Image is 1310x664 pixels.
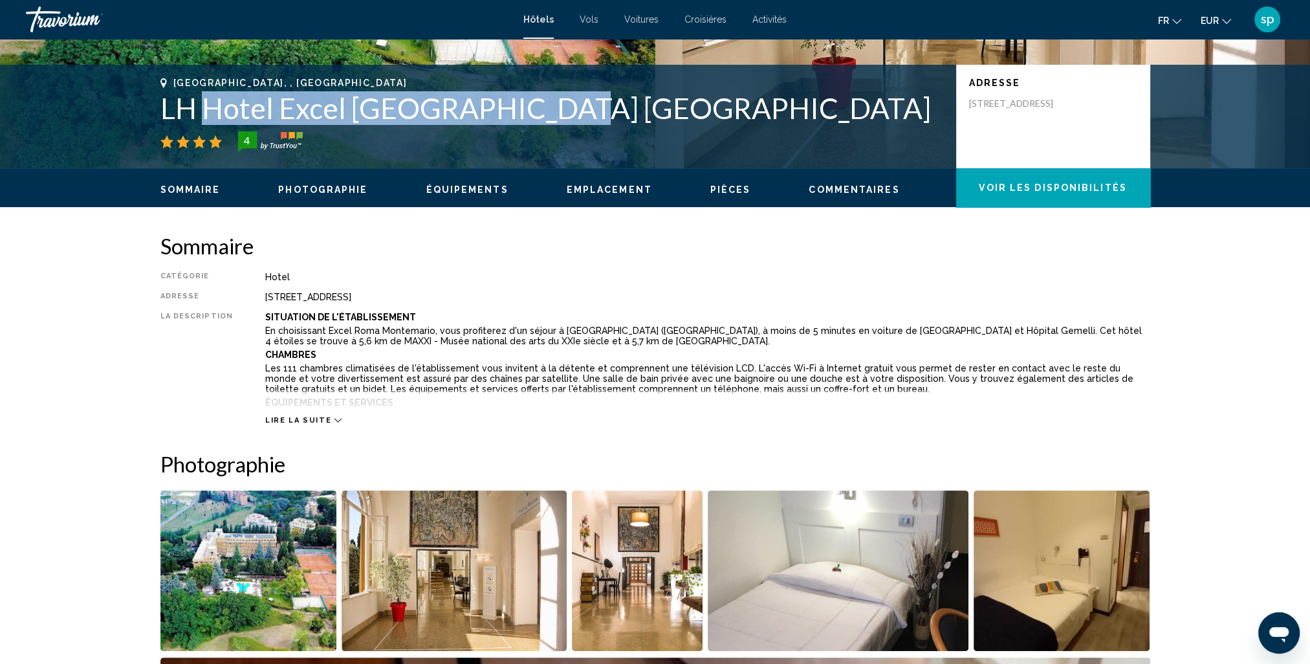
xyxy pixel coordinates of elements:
b: Chambres [265,349,316,360]
button: Pièces [710,184,751,195]
p: [STREET_ADDRESS] [969,98,1073,109]
span: fr [1158,16,1169,26]
p: En choisissant Excel Roma Montemario, vous profiterez d'un séjour à [GEOGRAPHIC_DATA] ([GEOGRAPHI... [265,326,1150,346]
div: Catégorie [160,272,233,282]
h2: Photographie [160,451,1150,477]
button: Change currency [1201,11,1231,30]
iframe: Bouton de lancement de la fenêtre de messagerie [1258,612,1300,654]
button: Open full-screen image slider [708,490,968,652]
span: Voir les disponibilités [979,183,1126,194]
b: Situation De L'établissement [265,312,416,322]
button: Sommaire [160,184,221,195]
a: Travorium [26,6,510,32]
button: Lire la suite [265,415,342,425]
button: Photographie [278,184,367,195]
a: Voitures [624,14,659,25]
button: Commentaires [809,184,899,195]
a: Croisières [684,14,726,25]
h2: Sommaire [160,233,1150,259]
p: Les 111 chambres climatisées de l'établissement vous invitent à la détente et comprennent une tél... [265,363,1150,394]
button: Open full-screen image slider [572,490,703,652]
button: Voir les disponibilités [956,168,1150,207]
div: [STREET_ADDRESS] [265,292,1150,302]
div: La description [160,312,233,409]
a: Vols [580,14,598,25]
p: Adresse [969,78,1137,88]
div: Hotel [265,272,1150,282]
button: Open full-screen image slider [160,490,337,652]
span: sp [1261,13,1274,26]
button: Change language [1158,11,1181,30]
button: User Menu [1250,6,1284,33]
span: EUR [1201,16,1219,26]
div: 4 [234,133,260,148]
button: Équipements [426,184,508,195]
span: Lire la suite [265,416,331,425]
button: Open full-screen image slider [342,490,567,652]
h1: LH Hotel Excel [GEOGRAPHIC_DATA] [GEOGRAPHIC_DATA] [160,91,943,125]
a: Activités [752,14,787,25]
a: Hôtels [523,14,554,25]
button: Open full-screen image slider [974,490,1150,652]
img: trustyou-badge-hor.svg [238,131,303,152]
span: [GEOGRAPHIC_DATA], , [GEOGRAPHIC_DATA] [173,78,408,88]
div: Adresse [160,292,233,302]
button: Emplacement [567,184,652,195]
